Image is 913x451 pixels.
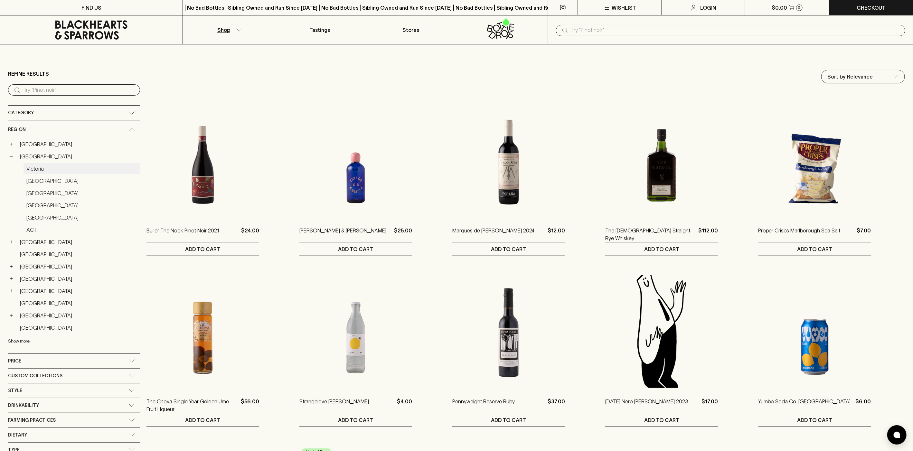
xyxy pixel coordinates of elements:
a: The Choya Single Year Golden Ume Fruit Liqueur [146,398,238,413]
p: $0.00 [772,4,787,12]
p: $6.00 [856,398,871,413]
p: $12.00 [548,227,565,242]
p: Stores [403,26,419,34]
a: Strangelove [PERSON_NAME] [299,398,369,413]
button: ADD TO CART [299,413,412,427]
p: $37.00 [548,398,565,413]
p: $24.00 [241,227,259,242]
span: Drinkability [8,401,39,409]
button: ADD TO CART [452,242,565,256]
img: Marques de Tezona Tempranillo 2024 [452,104,565,217]
button: + [8,263,14,270]
img: The Gospel Straight Rye Whiskey [605,104,718,217]
p: ADD TO CART [185,245,220,253]
span: Region [8,126,26,134]
p: $4.00 [397,398,412,413]
p: Refine Results [8,70,49,78]
div: Region [8,120,140,139]
span: Dietary [8,431,27,439]
a: [GEOGRAPHIC_DATA] [17,286,140,296]
p: ADD TO CART [338,416,373,424]
div: Custom Collections [8,369,140,383]
a: Victoria [24,163,140,174]
img: Yumbo Soda Co. Lemonade [758,275,871,388]
a: [GEOGRAPHIC_DATA] [17,273,140,284]
p: ADD TO CART [797,245,832,253]
div: Dietary [8,428,140,442]
button: ADD TO CART [758,413,871,427]
button: ADD TO CART [299,242,412,256]
a: [GEOGRAPHIC_DATA] [17,249,140,260]
img: The Choya Single Year Golden Ume Fruit Liqueur [146,275,259,388]
a: [GEOGRAPHIC_DATA] [24,200,140,211]
button: Shop [183,15,274,44]
p: $56.00 [241,398,259,413]
p: Shop [217,26,230,34]
a: Marques de [PERSON_NAME] 2024 [452,227,534,242]
button: + [8,141,14,147]
img: Blackhearts & Sparrows Man [605,275,718,388]
a: Pennyweight Reserve Ruby [452,398,515,413]
a: Buller The Nook Pinot Noir 2021 [146,227,219,242]
button: + [8,288,14,294]
button: ADD TO CART [605,413,718,427]
button: ADD TO CART [758,242,871,256]
a: [DATE] Nero [PERSON_NAME] 2023 [605,398,688,413]
p: 0 [798,6,801,9]
a: Stores [365,15,456,44]
button: ADD TO CART [452,413,565,427]
div: Style [8,383,140,398]
p: ADD TO CART [797,416,832,424]
button: + [8,276,14,282]
a: [GEOGRAPHIC_DATA] [17,322,140,333]
span: Style [8,387,22,395]
div: Farming Practices [8,413,140,428]
a: [GEOGRAPHIC_DATA] [17,298,140,309]
button: − [8,153,14,160]
a: [GEOGRAPHIC_DATA] [17,310,140,321]
input: Try “Pinot noir” [24,85,135,95]
button: Show more [8,334,92,348]
div: Sort by Relevance [822,70,905,83]
a: ACT [24,224,140,235]
p: Checkout [857,4,886,12]
a: The [DEMOGRAPHIC_DATA] Straight Rye Whiskey [605,227,696,242]
a: [PERSON_NAME] & [PERSON_NAME] [299,227,386,242]
button: + [8,239,14,245]
p: Wishlist [612,4,636,12]
a: [GEOGRAPHIC_DATA] [24,212,140,223]
img: Taylor & Smith Gin [299,104,412,217]
p: $25.00 [394,227,412,242]
p: Tastings [309,26,330,34]
button: + [8,312,14,319]
img: Proper Crisps Marlborough Sea Salt [758,104,871,217]
span: Price [8,357,21,365]
p: ADD TO CART [491,245,526,253]
p: Sort by Relevance [827,73,873,80]
p: ADD TO CART [338,245,373,253]
div: Category [8,106,140,120]
a: Proper Crisps Marlborough Sea Salt [758,227,841,242]
a: [GEOGRAPHIC_DATA] [17,139,140,150]
a: [GEOGRAPHIC_DATA] [24,175,140,186]
span: Farming Practices [8,416,56,424]
p: ADD TO CART [644,245,679,253]
img: Pennyweight Reserve Ruby [452,275,565,388]
button: ADD TO CART [605,242,718,256]
input: Try "Pinot noir" [571,25,900,35]
span: Custom Collections [8,372,62,380]
p: ADD TO CART [491,416,526,424]
button: ADD TO CART [146,242,259,256]
img: bubble-icon [894,432,900,438]
a: [GEOGRAPHIC_DATA] [17,261,140,272]
span: Category [8,109,34,117]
